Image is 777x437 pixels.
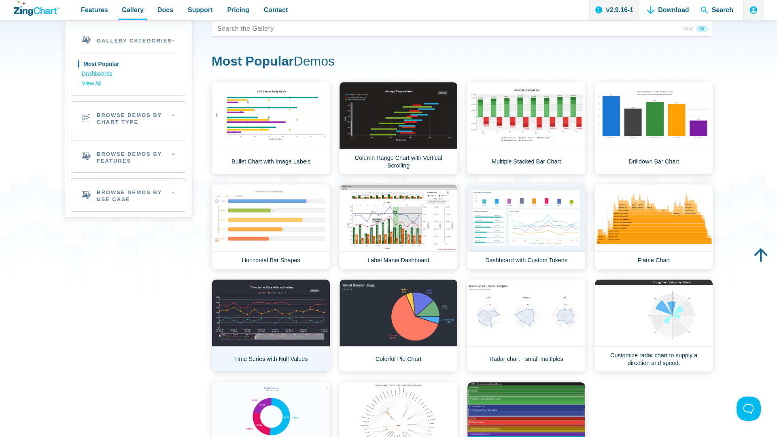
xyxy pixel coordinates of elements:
[71,179,186,211] h2: Browse Demos By Use Case
[71,140,186,173] h2: Browse Demos By Features
[82,59,175,69] a: Most Popular
[467,279,586,372] a: Radar chart - small multiples
[264,4,288,15] span: Contact
[14,1,59,16] a: ZingChart Logo. Click to return to the homepage
[594,82,713,174] a: Drilldown Bar Chart
[81,4,108,15] span: Features
[157,4,173,15] span: Docs
[339,184,458,269] a: Label Mania Dashboard
[212,53,712,71] h1: Demos
[339,279,458,372] a: Colorful Pie Chart
[82,69,175,79] a: Dashboards
[467,82,586,174] a: Multiple Stacked Bar Chart
[594,184,713,269] a: Flame Chart
[212,82,330,174] a: Bullet Chart with Image Labels
[212,54,294,68] strong: Most Popular
[339,82,458,174] a: Column Range Chart with Vertical Scrolling
[82,79,175,89] a: View All
[212,184,330,269] a: Horizontal Bar Shapes
[227,4,249,15] span: Pricing
[594,279,713,372] a: Customize radar chart to supply a direction and speed.
[188,4,212,15] span: Support
[467,184,586,269] a: Dashboard with Custom Tokens
[696,25,708,32] span: Or
[122,4,144,15] span: Gallery
[737,397,761,421] iframe: Toggle Customer Support
[71,102,186,134] h2: Browse Demos By Chart Type
[212,279,330,372] a: Time Series with Null Values
[680,25,696,32] span: And
[71,27,186,53] h2: Gallery Categories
